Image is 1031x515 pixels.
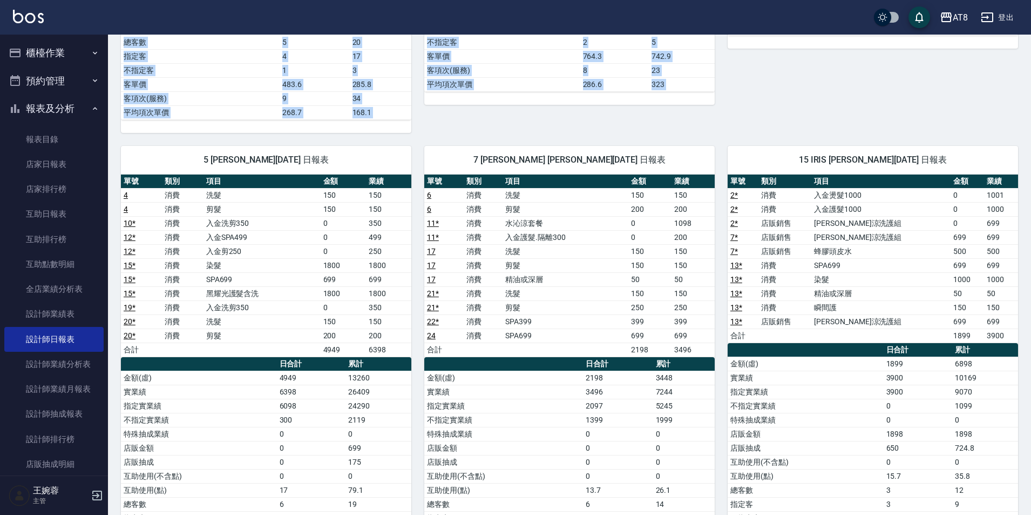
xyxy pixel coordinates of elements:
td: 洗髮 [503,286,628,300]
td: 13260 [345,371,411,385]
h5: 王婉蓉 [33,485,88,496]
td: 0 [653,441,715,455]
td: 實業績 [728,371,884,385]
td: SPA699 [811,258,951,272]
th: 金額 [951,175,985,189]
td: 消費 [162,258,203,272]
td: 0 [277,441,345,455]
td: 消費 [464,258,503,272]
td: 0 [884,413,952,427]
th: 日合計 [583,357,653,371]
td: 不指定實業績 [121,413,277,427]
td: 1899 [951,329,985,343]
td: 1001 [984,188,1018,202]
td: 不指定實業績 [728,399,884,413]
td: 200 [671,230,715,244]
td: 150 [628,188,671,202]
td: SPA699 [503,329,628,343]
td: 1000 [951,272,985,286]
td: 不指定客 [424,35,580,49]
td: 200 [671,202,715,216]
td: 3496 [583,385,653,399]
td: 50 [984,286,1018,300]
td: 蜂膠頭皮水 [811,244,951,258]
td: 23 [649,63,715,77]
a: 設計師業績月報表 [4,377,104,402]
th: 單號 [728,175,758,189]
th: 業績 [366,175,411,189]
img: Logo [13,10,44,23]
td: 3 [350,63,411,77]
td: 699 [951,315,985,329]
td: 3900 [984,329,1018,343]
td: 0 [951,216,985,230]
th: 金額 [321,175,366,189]
a: 報表目錄 [4,127,104,152]
td: 0 [583,427,653,441]
td: 34 [350,91,411,105]
td: 入金護髮1000 [811,202,951,216]
a: 17 [427,275,436,284]
td: 店販金額 [424,441,583,455]
td: 消費 [162,230,203,244]
a: 24 [427,331,436,340]
td: 699 [321,272,366,286]
th: 金額 [628,175,671,189]
td: 150 [321,188,366,202]
td: 2198 [628,343,671,357]
a: 6 [427,191,431,199]
td: 平均項次單價 [121,105,280,119]
button: 登出 [976,8,1018,28]
th: 業績 [984,175,1018,189]
td: 1099 [952,399,1018,413]
td: 1800 [321,258,366,272]
td: 互助使用(不含點) [728,455,884,469]
td: 0 [321,244,366,258]
td: 客單價 [424,49,580,63]
a: 17 [427,261,436,270]
td: 150 [628,286,671,300]
td: 消費 [758,202,811,216]
td: 3900 [884,371,952,385]
td: 入金洗剪350 [204,300,321,315]
table: a dense table [121,175,411,357]
td: 店販金額 [121,441,277,455]
th: 項目 [503,175,628,189]
td: 323 [649,77,715,91]
td: 250 [671,300,715,315]
td: 0 [277,455,345,469]
td: 0 [951,188,985,202]
td: 2097 [583,399,653,413]
td: 399 [628,315,671,329]
td: 入金護髮.隔離300 [503,230,628,244]
td: 1899 [884,357,952,371]
td: 客項次(服務) [424,63,580,77]
td: 消費 [162,286,203,300]
th: 類別 [162,175,203,189]
td: 消費 [464,329,503,343]
td: 店販銷售 [758,230,811,244]
td: 26409 [345,385,411,399]
p: 主管 [33,496,88,506]
td: 4 [280,49,350,63]
td: 總客數 [121,35,280,49]
td: 消費 [464,216,503,230]
span: 5 [PERSON_NAME][DATE] 日報表 [134,155,398,165]
td: 店販銷售 [758,216,811,230]
td: 消費 [464,188,503,202]
td: 消費 [758,272,811,286]
td: 客項次(服務) [121,91,280,105]
td: 50 [671,272,715,286]
td: 消費 [464,286,503,300]
a: 互助排行榜 [4,227,104,252]
td: 0 [952,413,1018,427]
td: 消費 [758,188,811,202]
td: 剪髮 [503,258,628,272]
table: a dense table [728,175,1018,343]
td: 6898 [952,357,1018,371]
td: 5 [280,35,350,49]
th: 類別 [758,175,811,189]
td: 入金剪250 [204,244,321,258]
td: 合計 [424,343,464,357]
td: 3496 [671,343,715,357]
